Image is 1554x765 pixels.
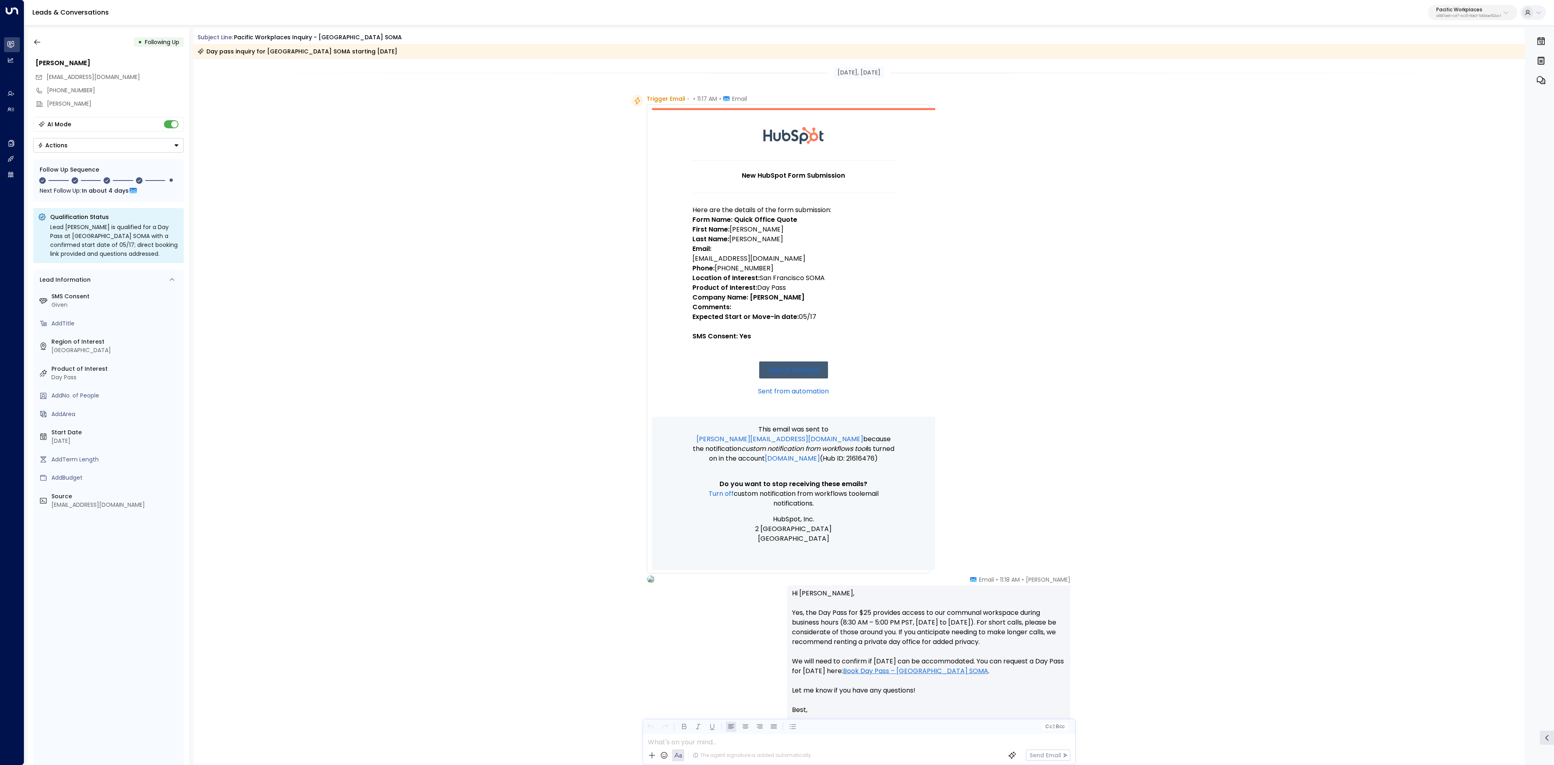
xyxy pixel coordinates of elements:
[47,100,184,108] div: [PERSON_NAME]
[719,95,721,103] span: •
[1436,15,1501,18] p: a0687ae6-caf7-4c35-8de3-5d0dae502acf
[40,186,177,195] div: Next Follow Up:
[692,244,711,253] strong: Email:
[692,171,895,181] h1: New HubSpot Form Submission
[1000,576,1020,584] span: 11:18 AM
[693,752,811,759] div: The agent signature is added automatically
[692,234,895,244] p: [PERSON_NAME]
[51,319,180,328] div: AddTitle
[759,361,828,378] a: View in HubSpot
[36,58,184,68] div: [PERSON_NAME]
[692,244,895,263] p: [EMAIL_ADDRESS][DOMAIN_NAME]
[33,138,184,153] button: Actions
[692,425,895,463] p: This email was sent to because the notification is turned on in the account (Hub ID: 21616476)
[732,95,747,103] span: Email
[51,301,180,309] div: Given
[37,276,91,284] div: Lead Information
[145,38,179,46] span: Following Up
[692,302,731,312] strong: Comments:
[692,489,895,508] p: email notifications.
[47,86,184,95] div: [PHONE_NUMBER]
[687,95,689,103] span: •
[47,120,71,128] div: AI Mode
[1053,724,1055,729] span: |
[138,35,142,49] div: •
[692,331,751,341] strong: SMS Consent: Yes
[692,293,805,302] strong: Company Name: [PERSON_NAME]
[660,722,670,732] button: Redo
[197,33,233,41] span: Subject Line:
[792,589,1066,763] p: Hi [PERSON_NAME], Yes, the Day Pass for $25 provides access to our communal workspace during busi...
[51,437,180,445] div: [DATE]
[692,273,895,283] p: San Francisco SOMA
[645,722,656,732] button: Undo
[843,666,988,676] a: Book Day Pass – [GEOGRAPHIC_DATA] SOMA
[692,312,799,321] strong: Expected Start or Move-in date:
[51,410,180,419] div: AddArea
[763,110,824,160] img: HubSpot
[51,455,180,464] div: AddTerm Length
[692,263,895,273] p: [PHONE_NUMBER]
[1042,723,1068,731] button: Cc|Bcc
[720,479,867,489] span: Do you want to stop receiving these emails?
[1022,576,1024,584] span: •
[51,365,180,373] label: Product of Interest
[693,95,695,103] span: •
[692,263,715,273] strong: Phone:
[33,138,184,153] div: Button group with a nested menu
[1045,724,1064,729] span: Cc Bcc
[697,95,717,103] span: 11:17 AM
[51,501,180,509] div: [EMAIL_ADDRESS][DOMAIN_NAME]
[51,292,180,301] label: SMS Consent
[50,213,179,221] p: Qualification Status
[692,234,729,244] strong: Last Name:
[696,434,863,444] a: [PERSON_NAME][EMAIL_ADDRESS][DOMAIN_NAME]
[996,576,998,584] span: •
[692,283,757,292] strong: Product of Interest:
[47,73,140,81] span: [EMAIL_ADDRESS][DOMAIN_NAME]
[234,33,402,42] div: Pacific Workplaces Inquiry - [GEOGRAPHIC_DATA] SOMA
[979,576,994,584] span: Email
[692,514,895,544] p: HubSpot, Inc. 2 [GEOGRAPHIC_DATA] [GEOGRAPHIC_DATA]
[741,444,867,454] span: Custom notification from workflows tool
[692,273,760,283] strong: Location of Interest:
[692,215,797,224] strong: Form Name: Quick Office Quote
[51,474,180,482] div: AddBudget
[758,387,829,396] a: Sent from automation
[709,489,734,499] a: Turn off
[51,391,180,400] div: AddNo. of People
[692,205,895,215] p: Here are the details of the form submission:
[1428,5,1517,20] button: Pacific Workplacesa0687ae6-caf7-4c35-8de3-5d0dae502acf
[765,454,820,463] a: [DOMAIN_NAME]
[692,225,730,234] strong: First Name:
[82,186,129,195] span: In about 4 days
[1436,7,1501,12] p: Pacific Workplaces
[51,373,180,382] div: Day Pass
[40,166,177,174] div: Follow Up Sequence
[734,489,861,499] span: Custom notification from workflows tool
[32,8,109,17] a: Leads & Conversations
[38,142,68,149] div: Actions
[692,312,895,322] p: 05/17
[692,283,895,293] p: Day Pass
[692,225,895,234] p: [PERSON_NAME]
[834,67,884,79] div: [DATE], [DATE]
[197,47,397,55] div: Day pass inquiry for [GEOGRAPHIC_DATA] SOMA starting [DATE]
[47,73,140,81] span: carminwong95@gmail.com
[1026,576,1070,584] span: [PERSON_NAME]
[51,338,180,346] label: Region of Interest
[647,95,685,103] span: Trigger Email
[51,346,180,355] div: [GEOGRAPHIC_DATA]
[50,223,179,258] div: Lead [PERSON_NAME] is qualified for a Day Pass at [GEOGRAPHIC_DATA] SOMA with a confirmed start d...
[51,428,180,437] label: Start Date
[51,492,180,501] label: Source
[1074,576,1090,592] img: 14_headshot.jpg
